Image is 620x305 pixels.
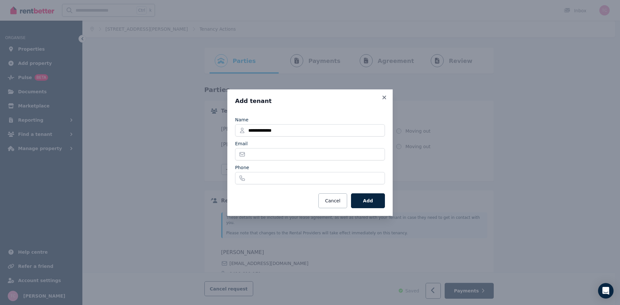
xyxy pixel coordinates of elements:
[318,193,347,208] button: Cancel
[598,283,614,299] div: Open Intercom Messenger
[235,97,385,105] h3: Add tenant
[351,193,385,208] button: Add
[235,140,248,147] label: Email
[235,117,248,123] label: Name
[235,164,249,171] label: Phone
